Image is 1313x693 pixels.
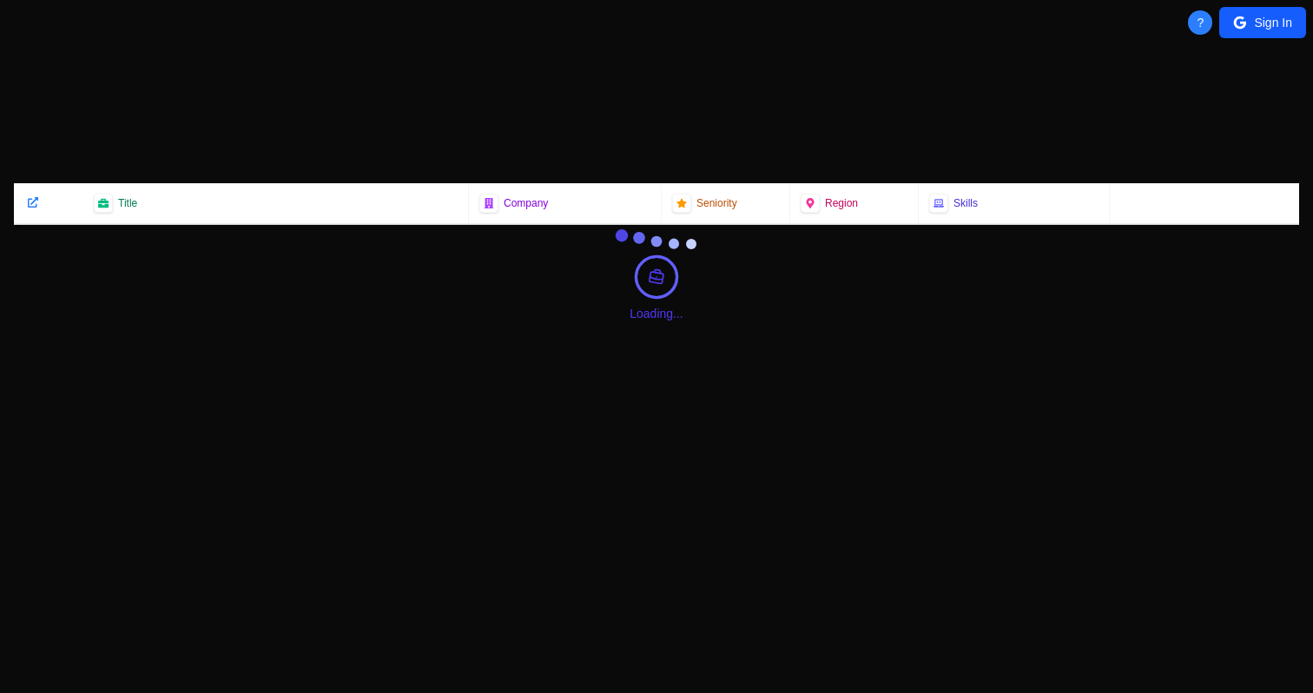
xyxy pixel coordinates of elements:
[1198,14,1204,31] span: ?
[1188,10,1212,35] button: About Techjobs
[118,196,137,210] span: Title
[1219,7,1306,38] button: Sign In
[696,196,737,210] span: Seniority
[630,305,683,322] div: Loading...
[825,196,858,210] span: Region
[504,196,548,210] span: Company
[953,196,978,210] span: Skills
